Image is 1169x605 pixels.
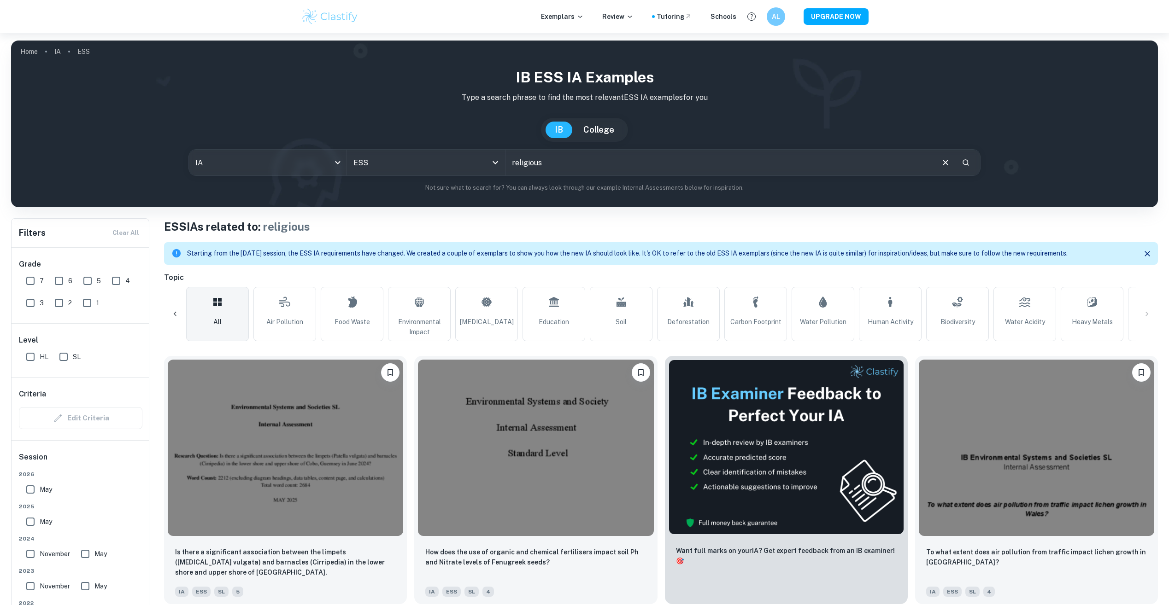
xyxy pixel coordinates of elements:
button: Bookmark [1132,363,1151,382]
span: 1 [96,298,99,308]
p: Not sure what to search for? You can always look through our example Internal Assessments below f... [18,183,1151,192]
p: How does the use of organic and chemical fertilisers impact soil Ph and Nitrate levels of Fenugre... [425,547,646,567]
img: ESS IA example thumbnail: To what extent does air pollution from t [919,360,1154,536]
span: 2025 [19,502,142,511]
span: 2026 [19,470,142,478]
span: SL [214,587,229,597]
span: May [40,517,52,527]
p: Exemplars [541,12,584,22]
span: November [40,581,70,591]
button: Bookmark [381,363,399,382]
span: 2023 [19,567,142,575]
span: SL [73,352,81,362]
h6: AL [770,12,781,22]
span: Deforestation [667,317,710,327]
a: Home [20,45,38,58]
h1: IB ESS IA examples [18,66,1151,88]
button: Bookmark [632,363,650,382]
span: 2024 [19,535,142,543]
span: November [40,549,70,559]
p: Want full marks on your IA ? Get expert feedback from an IB examiner! [676,546,897,566]
span: Air Pollution [266,317,303,327]
span: All [213,317,222,327]
span: May [94,581,107,591]
span: Carbon Footprint [730,317,781,327]
span: SL [965,587,980,597]
span: SL [464,587,479,597]
img: profile cover [11,41,1158,207]
h6: Filters [19,227,46,239]
span: 4 [125,276,130,286]
img: Thumbnail [669,360,904,535]
span: IA [425,587,439,597]
p: Review [602,12,634,22]
button: Clear [937,154,954,171]
span: 5 [97,276,101,286]
span: religious [263,220,310,233]
span: 4 [983,587,995,597]
img: ESS IA example thumbnail: Is there a significant association betwe [168,360,403,536]
p: Starting from the [DATE] session, the ESS IA requirements have changed. We created a couple of ex... [187,249,1068,258]
span: Education [539,317,569,327]
span: 6 [68,276,72,286]
span: 4 [482,587,494,597]
input: E.g. rising sea levels, waste management, food waste... [505,150,934,175]
div: Criteria filters are unavailable when searching by topic [19,407,142,429]
span: ESS [442,587,461,597]
button: Help and Feedback [744,9,759,24]
a: Schools [711,12,736,22]
h1: ESS IAs related to: [164,218,1158,235]
span: Environmental Impact [392,317,446,337]
span: Water Pollution [800,317,846,327]
a: Tutoring [657,12,692,22]
img: Clastify logo [301,7,359,26]
span: HL [40,352,48,362]
h6: Session [19,452,142,470]
span: May [94,549,107,559]
span: Heavy Metals [1072,317,1113,327]
span: Human Activity [868,317,913,327]
span: [MEDICAL_DATA] [460,317,514,327]
span: 2 [68,298,72,308]
span: 3 [40,298,44,308]
span: Food Waste [335,317,370,327]
p: Type a search phrase to find the most relevant ESS IA examples for you [18,92,1151,103]
button: College [574,122,623,138]
a: IA [54,45,61,58]
span: 5 [232,587,243,597]
button: Open [489,156,502,169]
h6: Topic [164,272,1158,283]
span: Biodiversity [940,317,975,327]
a: Bookmark How does the use of organic and chemical fertilisers impact soil Ph and Nitrate levels o... [414,356,657,604]
h6: Grade [19,259,142,270]
span: Water Acidity [1005,317,1045,327]
span: 🎯 [676,557,684,564]
h6: Level [19,335,142,346]
button: Close [1140,247,1154,261]
button: AL [767,7,785,26]
button: Search [958,155,974,170]
span: Soil [616,317,627,327]
span: 7 [40,276,44,286]
span: ESS [192,587,211,597]
h6: Criteria [19,389,46,400]
p: To what extent does air pollution from traffic impact lichen growth in Wales? [926,547,1147,567]
img: ESS IA example thumbnail: How does the use of organic and chemica [418,360,653,536]
a: BookmarkTo what extent does air pollution from traffic impact lichen growth in Wales?IAESSSL4 [915,356,1158,604]
span: IA [175,587,188,597]
a: ThumbnailWant full marks on yourIA? Get expert feedback from an IB examiner! [665,356,908,604]
span: ESS [943,587,962,597]
button: IB [546,122,572,138]
p: ESS [77,47,90,57]
span: IA [926,587,940,597]
div: IA [189,150,347,175]
span: May [40,484,52,494]
a: BookmarkIs there a significant association between the limpets (Patella vulgata) and barnacles (C... [164,356,407,604]
p: Is there a significant association between the limpets (Patella vulgata) and barnacles (Cirripedi... [175,547,396,578]
button: UPGRADE NOW [804,8,869,25]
